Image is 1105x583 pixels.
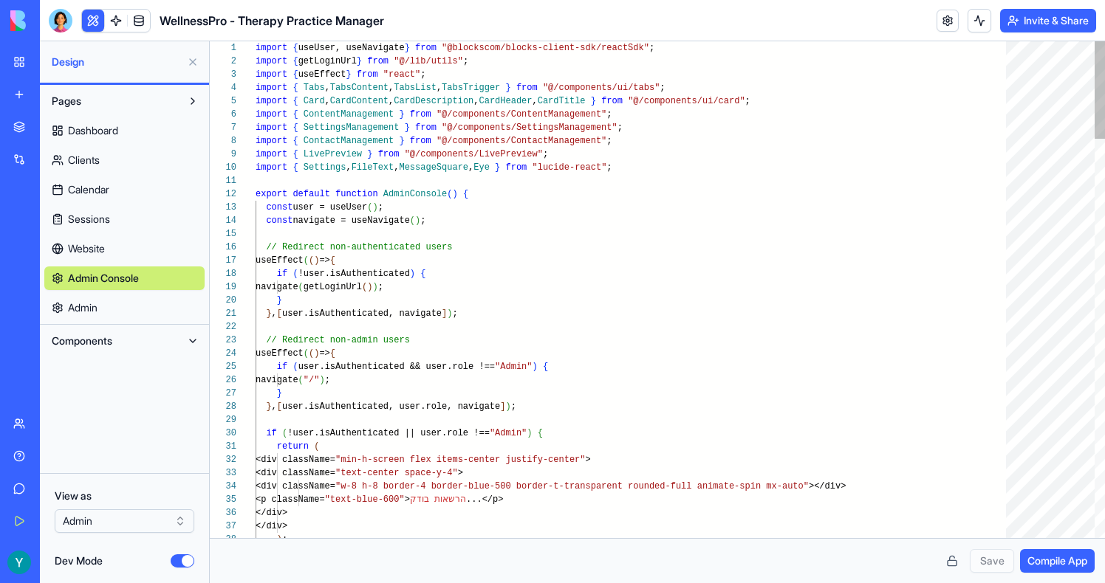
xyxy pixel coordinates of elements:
[292,43,298,53] span: {
[292,149,298,159] span: {
[210,373,236,387] div: 26
[7,551,31,574] img: ACg8ocKxvzSR4wIe0pZTNWjZp9-EiZoFISIvkgGRq3DGH50PefrBXg=s96-c
[410,136,431,146] span: from
[458,468,463,478] span: >
[256,348,304,359] span: useEffect
[383,189,447,199] span: AdminConsole
[210,413,236,427] div: 29
[210,254,236,267] div: 17
[367,282,372,292] span: )
[210,81,236,94] div: 4
[210,307,236,320] div: 21
[304,149,362,159] span: LivePreview
[210,427,236,440] div: 30
[210,134,236,148] div: 8
[410,269,415,279] span: )
[210,187,236,201] div: 12
[210,94,236,108] div: 5
[314,348,319,359] span: )
[394,162,399,173] span: ,
[405,43,410,53] span: }
[346,69,351,80] span: }
[298,375,304,385] span: (
[256,508,287,518] span: </div>
[516,83,538,93] span: from
[44,296,205,320] a: Admin
[442,308,447,319] span: ]
[325,494,405,505] span: "text-blue-600"
[335,468,458,478] span: "text-center space-y-4"
[68,212,110,227] span: Sessions
[511,401,516,412] span: ;
[210,68,236,81] div: 3
[282,308,442,319] span: user.isAuthenticated, navigate
[506,83,511,93] span: }
[468,162,473,173] span: ,
[292,69,298,80] span: {
[352,162,394,173] span: FileText
[266,242,452,252] span: // Redirect non-authenticated users
[389,96,394,106] span: ,
[410,109,431,120] span: from
[292,162,298,173] span: {
[282,534,287,545] span: ;
[628,96,745,106] span: "@/components/ui/card"
[256,455,335,465] span: <div className=
[304,282,362,292] span: getLoginUrl
[410,215,415,226] span: (
[335,455,585,465] span: "min-h-screen flex items-center justify-center"
[277,388,282,399] span: }
[490,428,527,438] span: "Admin"
[304,375,320,385] span: "/"
[256,494,325,505] span: <p className=
[44,178,205,201] a: Calendar
[434,494,466,505] span: הרשאות
[442,43,649,53] span: "@blockscom/blocks-client-sdk/reactSdk"
[500,401,505,412] span: ]
[1000,9,1096,32] button: Invite & Share
[362,282,367,292] span: (
[357,69,378,80] span: from
[68,271,139,286] span: Admin Console
[44,329,181,353] button: Components
[160,12,384,30] span: WellnessPro - Therapy Practice Manager
[210,387,236,400] div: 27
[606,162,612,173] span: ;
[210,227,236,241] div: 15
[463,56,468,66] span: ;
[210,533,236,546] div: 38
[1027,553,1087,568] span: Compile App
[601,481,809,491] span: rent rounded-full animate-spin mx-auto"
[330,255,335,266] span: {
[277,534,282,545] span: )
[372,202,377,213] span: )
[330,83,389,93] span: TabsContent
[394,56,463,66] span: "@/lib/utils"
[543,362,548,372] span: {
[372,282,377,292] span: )
[495,162,500,173] span: }
[304,136,394,146] span: ContactManagement
[52,55,181,69] span: Design
[304,123,400,133] span: SettingsManagement
[394,96,473,106] span: CardDescription
[405,494,410,505] span: >
[452,308,457,319] span: ;
[415,215,420,226] span: )
[319,348,329,359] span: =>
[314,255,319,266] span: )
[367,149,372,159] span: }
[277,401,282,412] span: [
[304,348,309,359] span: (
[437,83,442,93] span: ,
[533,162,607,173] span: "lucide-react"
[256,189,287,199] span: export
[210,41,236,55] div: 1
[538,96,586,106] span: CardTitle
[378,149,400,159] span: from
[442,83,500,93] span: TabsTrigger
[292,202,367,213] span: user = useUser
[346,162,351,173] span: ,
[292,83,298,93] span: {
[394,83,437,93] span: TabsList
